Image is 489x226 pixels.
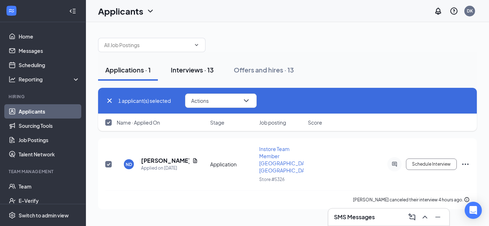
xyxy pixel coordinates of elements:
svg: Cross [105,96,114,105]
svg: Notifications [434,7,442,15]
svg: Settings [9,212,16,219]
svg: Ellipses [461,160,470,169]
span: Store #5326 [259,177,285,182]
div: Offers and hires · 13 [234,65,294,74]
span: Stage [210,119,224,126]
svg: Document [192,158,198,164]
a: Applicants [19,104,80,119]
a: Home [19,29,80,44]
h3: SMS Messages [334,213,375,221]
a: Talent Network [19,147,80,161]
button: Schedule Interview [406,159,457,170]
svg: ActiveChat [390,161,399,167]
a: Messages [19,44,80,58]
svg: Minimize [434,213,442,221]
span: Instore Team Member [GEOGRAPHIC_DATA], [GEOGRAPHIC_DATA] [259,146,313,174]
span: Job posting [259,119,286,126]
a: Job Postings [19,133,80,147]
a: Team [19,179,80,194]
a: Sourcing Tools [19,119,80,133]
svg: Collapse [69,7,76,15]
svg: ChevronDown [242,96,251,105]
div: [PERSON_NAME] canceled their interview 4 hours ago. [353,196,470,204]
svg: Info [464,197,470,202]
svg: ComposeMessage [408,213,416,221]
button: ComposeMessage [406,211,418,223]
svg: WorkstreamLogo [8,7,15,14]
button: ChevronUp [419,211,431,223]
div: Open Intercom Messenger [465,202,482,219]
h5: [PERSON_NAME] [141,157,189,165]
svg: Analysis [9,76,16,83]
div: Reporting [19,76,80,83]
h1: Applicants [98,5,143,17]
svg: ChevronUp [421,213,429,221]
svg: QuestionInfo [450,7,458,15]
div: Interviews · 13 [171,65,214,74]
button: ActionsChevronDown [185,94,257,108]
button: Minimize [432,211,444,223]
div: Hiring [9,94,78,100]
div: Applied on [DATE] [141,165,198,172]
div: Team Management [9,169,78,175]
span: Score [308,119,322,126]
svg: ChevronDown [146,7,155,15]
div: Applications · 1 [105,65,151,74]
span: 1 applicant(s) selected [118,97,171,105]
svg: ChevronDown [194,42,199,48]
div: DK [467,8,473,14]
a: E-Verify [19,194,80,208]
div: ND [126,161,132,167]
span: Actions [191,98,209,103]
div: Switch to admin view [19,212,69,219]
span: Name · Applied On [117,119,160,126]
input: All Job Postings [104,41,191,49]
a: Scheduling [19,58,80,72]
div: Application [210,161,255,168]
